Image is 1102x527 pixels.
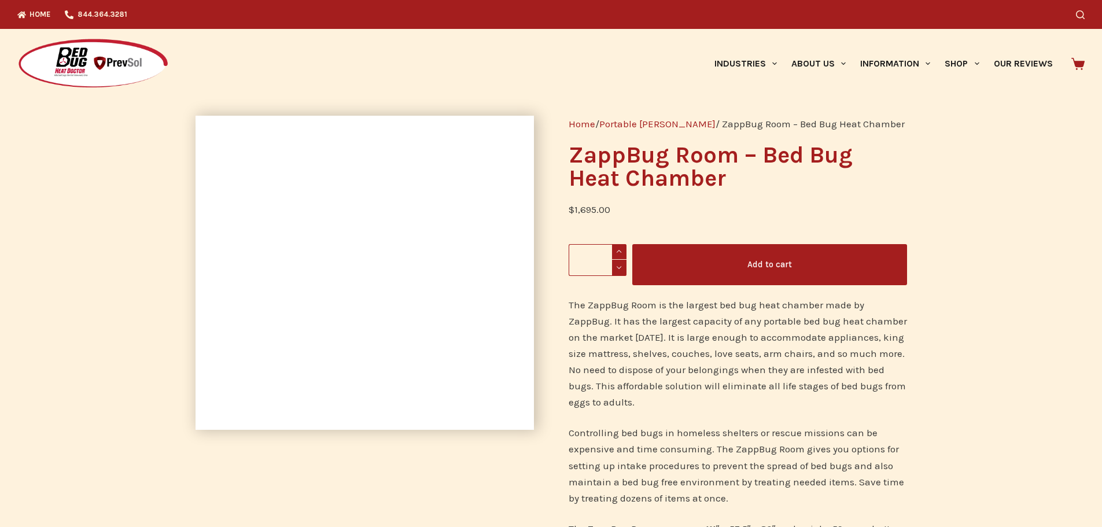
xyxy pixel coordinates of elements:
a: Home [569,118,595,130]
nav: Primary [707,29,1060,98]
a: Industries [707,29,784,98]
p: Controlling bed bugs in homeless shelters or rescue missions can be expensive and time consuming.... [569,425,907,506]
button: Search [1076,10,1085,19]
h1: ZappBug Room – Bed Bug Heat Chamber [569,143,907,190]
a: Information [853,29,938,98]
bdi: 1,695.00 [569,204,610,215]
a: About Us [784,29,853,98]
input: Product quantity [569,244,626,276]
a: Our Reviews [986,29,1060,98]
a: Shop [938,29,986,98]
p: The ZappBug Room is the largest bed bug heat chamber made by ZappBug. It has the largest capacity... [569,297,907,410]
nav: Breadcrumb [569,116,907,132]
button: Add to cart [632,244,907,285]
a: Portable [PERSON_NAME] [599,118,716,130]
img: Prevsol/Bed Bug Heat Doctor [17,38,169,90]
span: $ [569,204,574,215]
